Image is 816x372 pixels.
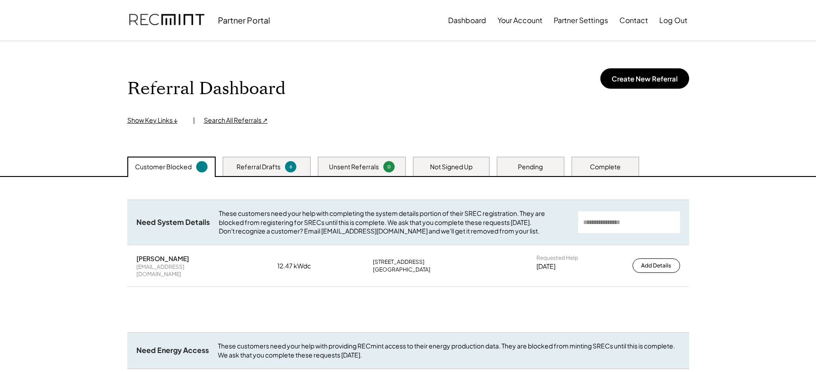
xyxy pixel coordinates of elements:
[590,162,621,172] div: Complete
[277,262,323,271] div: 12.47 kWdc
[286,163,295,170] div: 6
[317,64,367,114] img: yH5BAEAAAAALAAAAAABAAEAAAIBRAA7
[219,209,569,236] div: These customers need your help with completing the system details portion of their SREC registrat...
[373,258,425,266] div: [STREET_ADDRESS]
[619,11,648,29] button: Contact
[129,5,204,36] img: recmint-logotype%403x.png
[237,162,280,172] div: Referral Drafts
[659,11,687,29] button: Log Out
[536,262,555,271] div: [DATE]
[136,263,227,277] div: [EMAIL_ADDRESS][DOMAIN_NAME]
[448,11,486,29] button: Dashboard
[218,342,680,359] div: These customers need your help with providing RECmint access to their energy production data. The...
[554,11,608,29] button: Partner Settings
[497,11,542,29] button: Your Account
[136,346,209,355] div: Need Energy Access
[373,266,430,273] div: [GEOGRAPHIC_DATA]
[136,218,210,227] div: Need System Details
[204,116,268,125] div: Search All Referrals ↗
[536,254,578,262] div: Requested Help
[430,162,473,172] div: Not Signed Up
[329,162,379,172] div: Unsent Referrals
[218,15,270,25] div: Partner Portal
[193,116,195,125] div: |
[135,162,192,172] div: Customer Blocked
[127,116,184,125] div: Show Key Links ↓
[633,258,680,273] button: Add Details
[136,254,189,262] div: [PERSON_NAME]
[518,162,543,172] div: Pending
[127,78,285,100] h1: Referral Dashboard
[600,68,689,89] button: Create New Referral
[385,163,393,170] div: 0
